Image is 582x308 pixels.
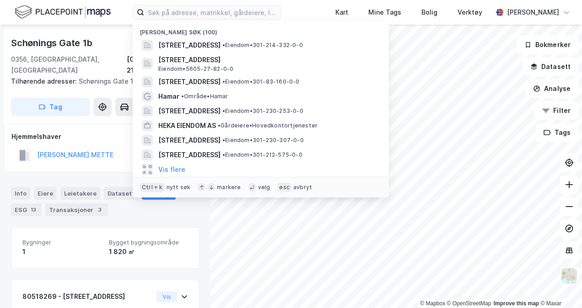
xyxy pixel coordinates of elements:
div: 0356, [GEOGRAPHIC_DATA], [GEOGRAPHIC_DATA] [11,54,127,76]
div: Kart [335,7,348,18]
a: OpenStreetMap [447,300,491,307]
div: velg [258,184,270,191]
span: [STREET_ADDRESS] [158,149,221,160]
div: Eiere [34,187,57,200]
span: • [222,107,225,114]
div: nytt søk [167,184,191,191]
div: [PERSON_NAME] [507,7,559,18]
div: Transaksjoner [45,203,108,216]
a: Improve this map [494,300,539,307]
div: Kontrollprogram for chat [536,264,582,308]
button: Filter [534,101,578,120]
div: [PERSON_NAME] søk (100) [133,21,389,38]
div: Mine Tags [368,7,401,18]
iframe: Chat Widget [536,264,582,308]
div: Leietakere [60,187,100,200]
span: Eiendom • 301-83-160-0-0 [222,78,300,85]
span: Tilhørende adresser: [11,77,79,85]
span: HEKA EIENDOM AS [158,120,216,131]
div: Schønings Gate 1a [11,76,192,87]
div: esc [277,183,291,192]
button: Bokmerker [517,36,578,54]
span: [STREET_ADDRESS] [158,135,221,146]
span: Eiendom • 301-230-307-0-0 [222,137,304,144]
button: Tags [536,123,578,142]
div: Bolig [421,7,437,18]
span: • [222,78,225,85]
div: 80518269 - [STREET_ADDRESS] [22,291,153,302]
span: Område • Hamar [181,93,228,100]
span: • [222,137,225,143]
span: Eiendom • 301-230-253-0-0 [222,107,303,115]
div: 1 [22,246,102,257]
div: [GEOGRAPHIC_DATA], 214/332 [127,54,199,76]
span: [STREET_ADDRESS] [158,106,221,117]
input: Søk på adresse, matrikkel, gårdeiere, leietakere eller personer [144,5,281,19]
div: Ctrl + k [140,183,165,192]
span: Eiendom • 5605-27-82-0-0 [158,65,233,73]
span: [STREET_ADDRESS] [158,76,221,87]
div: Hjemmelshaver [11,131,199,142]
div: Schønings Gate 1b [11,36,94,50]
span: Gårdeiere • Hovedkontortjenester [218,122,318,129]
button: Analyse [525,80,578,98]
div: ESG [11,203,42,216]
span: Eiendom • 301-212-575-0-0 [222,151,302,159]
span: • [181,93,184,100]
span: [STREET_ADDRESS] [158,40,221,51]
img: logo.f888ab2527a4732fd821a326f86c7f29.svg [15,4,111,20]
span: Eiendom • 301-214-332-0-0 [222,42,303,49]
button: Vis flere [158,164,185,175]
div: Info [11,187,30,200]
div: Datasett [104,187,138,200]
span: [STREET_ADDRESS] [158,54,378,65]
div: Verktøy [458,7,482,18]
span: Hamar [158,91,179,102]
button: Tag [11,98,90,116]
div: 13 [29,205,38,214]
button: Vis [156,291,177,302]
div: markere [217,184,241,191]
button: Datasett [523,58,578,76]
span: • [218,122,221,129]
span: • [222,42,225,48]
div: 3 [95,205,104,214]
span: Bygget bygningsområde [109,239,188,246]
span: • [222,151,225,158]
div: 1 820 ㎡ [109,246,188,257]
a: Mapbox [420,300,445,307]
span: Bygninger [22,239,102,246]
div: avbryt [293,184,312,191]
